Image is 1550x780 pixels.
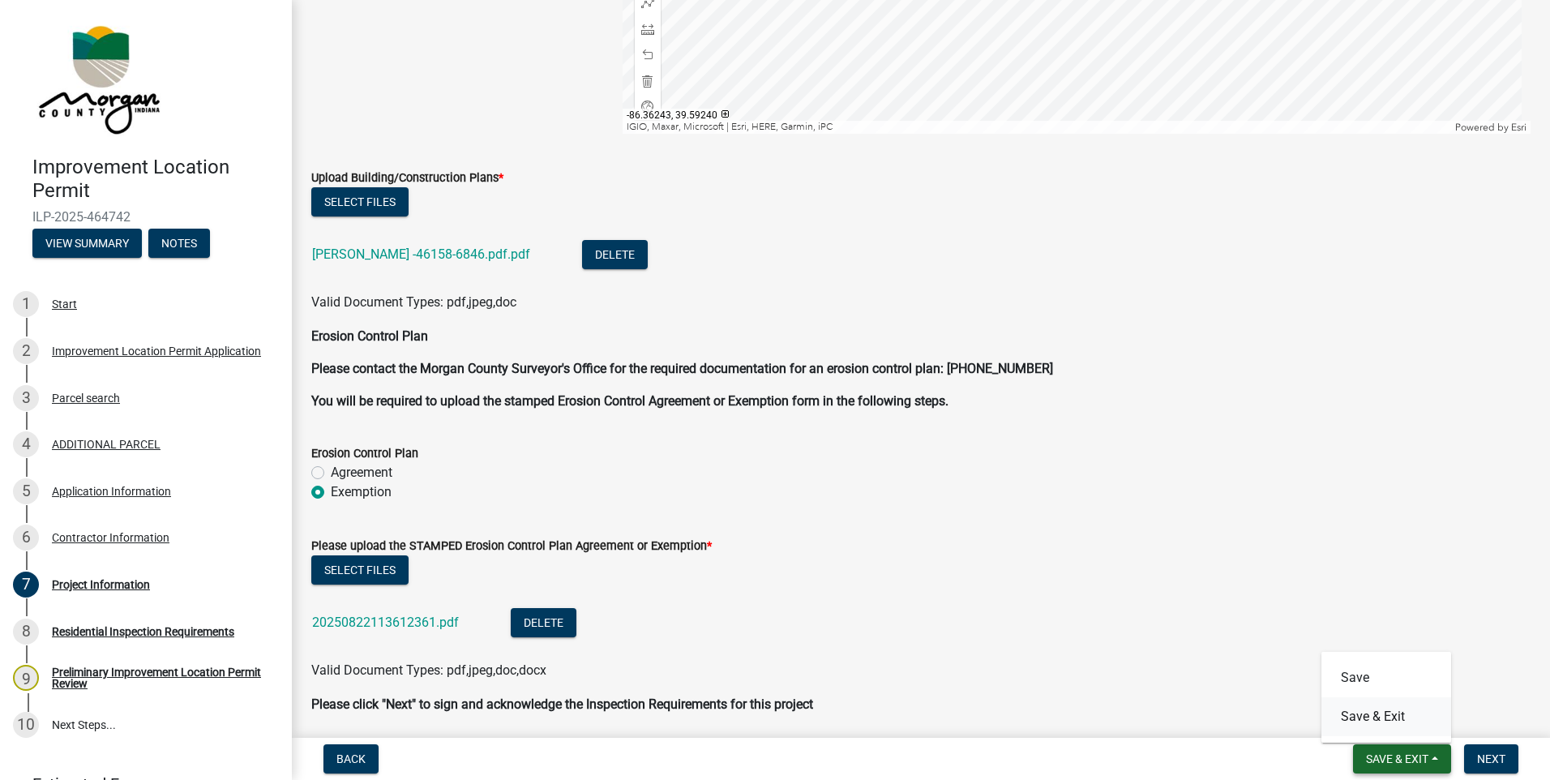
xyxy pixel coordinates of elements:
[311,393,948,409] strong: You will be required to upload the stamped Erosion Control Agreement or Exemption form in the fol...
[582,248,648,264] wm-modal-confirm: Delete Document
[148,229,210,258] button: Notes
[52,532,169,543] div: Contractor Information
[312,246,530,262] a: [PERSON_NAME] -46158-6846.pdf.pdf
[52,298,77,310] div: Start
[1464,744,1518,774] button: Next
[52,666,266,689] div: Preliminary Improvement Location Permit Review
[13,665,39,691] div: 9
[13,619,39,645] div: 8
[311,662,546,678] span: Valid Document Types: pdf,jpeg,doc,docx
[311,448,418,460] label: Erosion Control Plan
[311,555,409,585] button: Select files
[13,338,39,364] div: 2
[52,439,161,450] div: ADDITIONAL PARCEL
[52,486,171,497] div: Application Information
[623,121,1452,134] div: IGIO, Maxar, Microsoft | Esri, HERE, Garmin, iPC
[13,572,39,598] div: 7
[32,209,259,225] span: ILP-2025-464742
[312,615,459,630] a: 20250822113612361.pdf
[336,752,366,765] span: Back
[311,696,813,712] strong: Please click "Next" to sign and acknowledge the Inspection Requirements for this project
[331,463,392,482] label: Agreement
[582,240,648,269] button: Delete
[311,328,428,344] strong: Erosion Control Plan
[32,17,163,139] img: Morgan County, Indiana
[13,478,39,504] div: 5
[1353,744,1451,774] button: Save & Exit
[52,579,150,590] div: Project Information
[13,385,39,411] div: 3
[311,541,712,552] label: Please upload the STAMPED Erosion Control Plan Agreement or Exemption
[1321,652,1451,743] div: Save & Exit
[32,229,142,258] button: View Summary
[52,392,120,404] div: Parcel search
[311,361,1053,376] strong: Please contact the Morgan County Surveyor's Office for the required documentation for an erosion ...
[511,608,576,637] button: Delete
[1366,752,1428,765] span: Save & Exit
[1321,697,1451,736] button: Save & Exit
[52,345,261,357] div: Improvement Location Permit Application
[32,156,279,203] h4: Improvement Location Permit
[311,294,516,310] span: Valid Document Types: pdf,jpeg,doc
[1451,121,1531,134] div: Powered by
[1321,658,1451,697] button: Save
[311,187,409,216] button: Select files
[13,431,39,457] div: 4
[52,626,234,637] div: Residential Inspection Requirements
[323,744,379,774] button: Back
[148,238,210,251] wm-modal-confirm: Notes
[511,616,576,632] wm-modal-confirm: Delete Document
[13,525,39,551] div: 6
[32,238,142,251] wm-modal-confirm: Summary
[13,291,39,317] div: 1
[13,712,39,738] div: 10
[1477,752,1505,765] span: Next
[331,482,392,502] label: Exemption
[311,173,503,184] label: Upload Building/Construction Plans
[1511,122,1526,133] a: Esri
